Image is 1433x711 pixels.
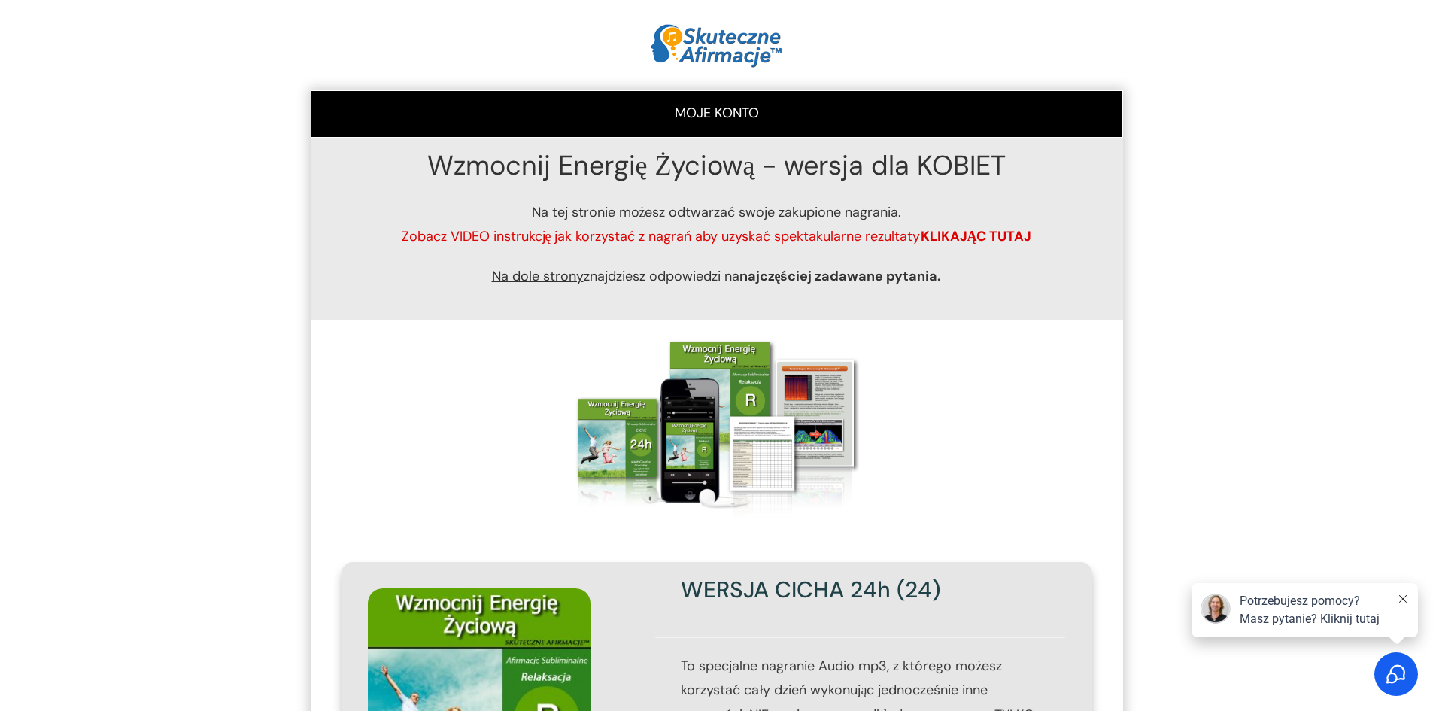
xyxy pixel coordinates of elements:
p: Na tej stronie możesz odtwarzać swoje zakupione nagrania. [342,200,1091,264]
a: MOJE KONTO [675,104,759,122]
strong: najczęściej zadawane pytania. [739,267,942,285]
span: Wzmocnij Energię Życiową - wersja dla KOBIET [427,147,1006,183]
span: Zobacz VIDEO instrukcję jak korzystać z nagrań aby uzyskać spektakularne rezultaty [402,227,921,245]
img: SET [566,335,867,520]
p: znajdziesz odpowiedzi na [342,264,1091,303]
span: Na dole strony [492,267,584,285]
h4: WERSJA CICHA 24h (24) [681,574,1091,621]
img: afirmacje-logo-blue-602.png [650,23,783,68]
a: KLIKAJĄC TUTAJ [921,227,1032,245]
